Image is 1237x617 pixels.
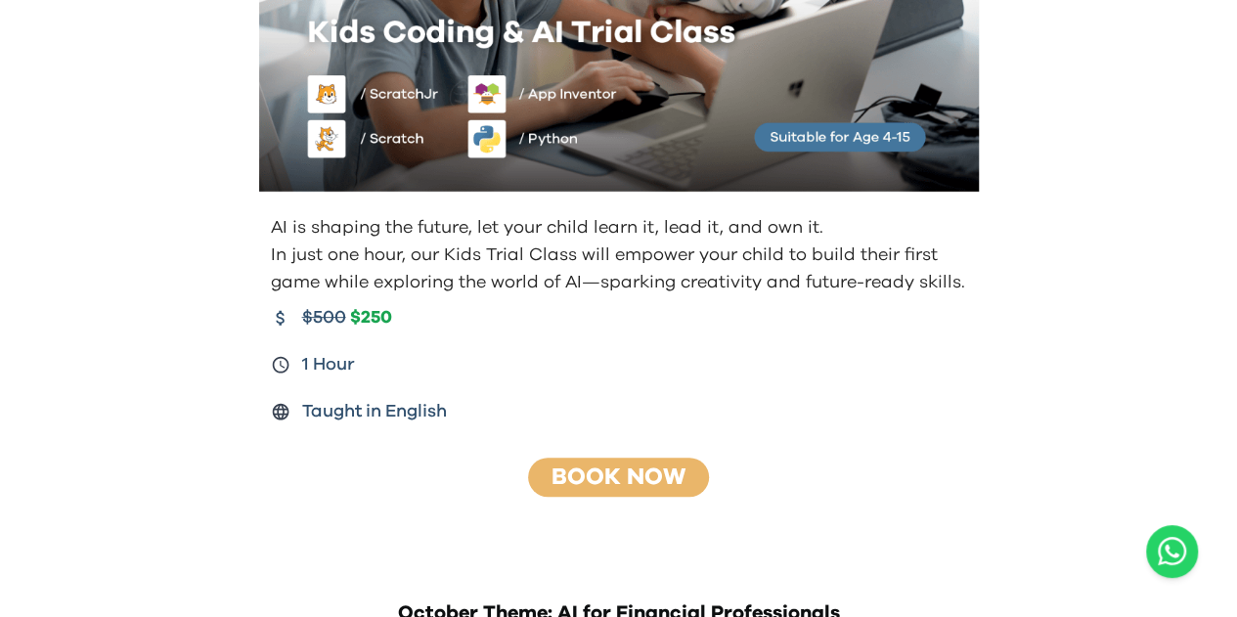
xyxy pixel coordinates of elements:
a: Chat with us on WhatsApp [1146,525,1198,578]
a: Book Now [552,465,685,489]
span: $500 [302,304,346,331]
p: In just one hour, our Kids Trial Class will empower your child to build their first game while ex... [271,242,971,296]
span: 1 Hour [302,351,355,378]
button: Book Now [522,457,715,498]
button: Open WhatsApp chat [1146,525,1198,578]
p: AI is shaping the future, let your child learn it, lead it, and own it. [271,214,971,242]
span: Taught in English [302,398,447,425]
span: $250 [350,307,392,330]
